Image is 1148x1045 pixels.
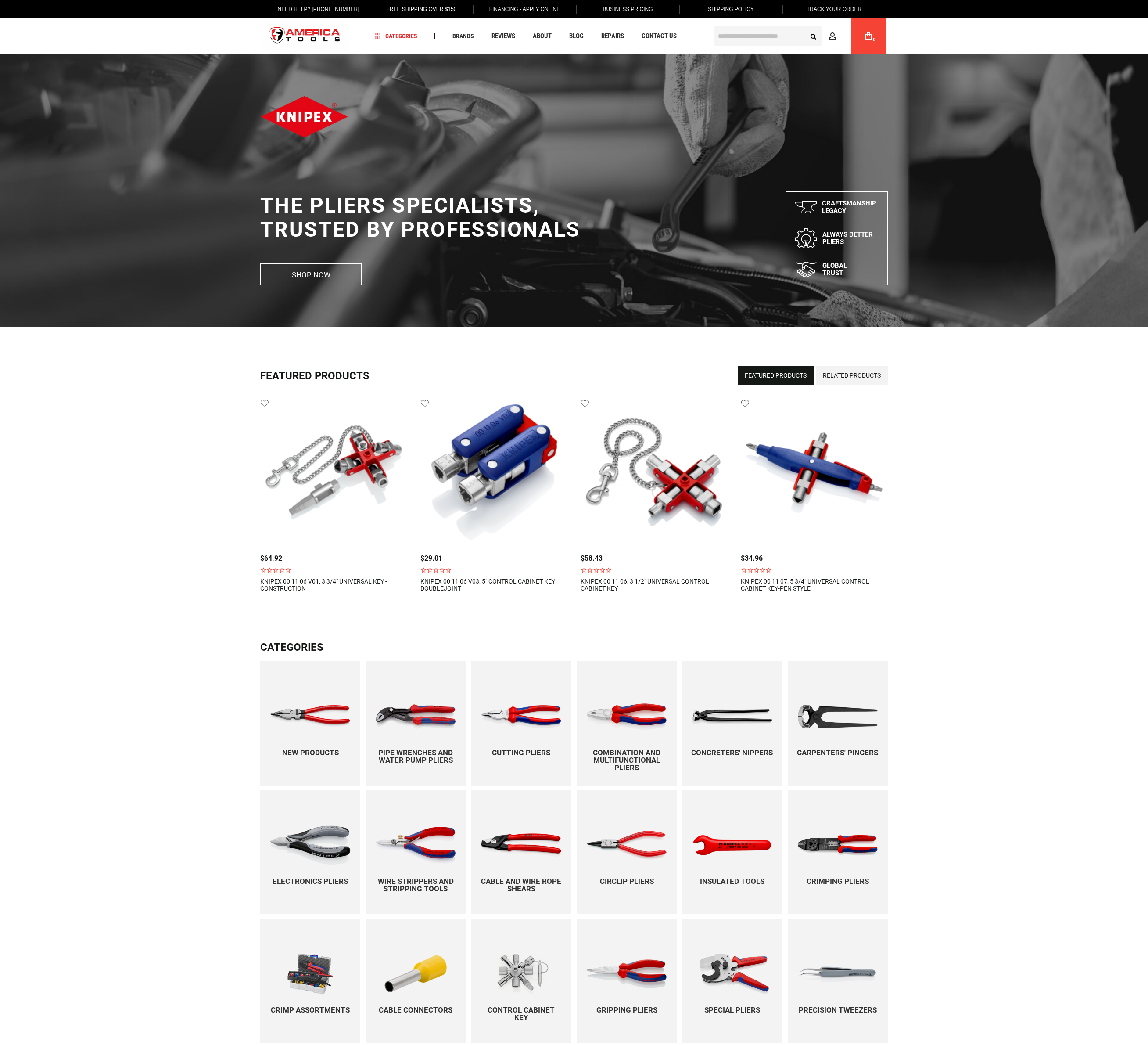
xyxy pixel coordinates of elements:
[481,937,562,1011] img: Control Cabinet Key
[638,30,681,42] a: Contact Us
[488,30,519,42] a: Reviews
[270,937,351,1011] img: Crimp Assortments
[260,95,348,138] img: Knipex logo
[577,919,677,1043] a: Gripping Pliers Gripping pliers
[788,919,888,1043] a: Precision Tweezer Precision tweezers
[696,1006,769,1014] p: Special pliers
[371,30,421,42] a: Categories
[481,679,562,754] img: Cutting Pliers
[260,919,360,1043] a: Crimp Assortments Crimp assortments
[797,966,878,982] img: Precision Tweezer
[586,808,667,883] img: Circlip Pliers
[797,808,878,883] img: Crimping Pliers
[533,33,552,40] span: About
[260,193,581,241] h1: The Pliers Specialists, Trusted by Professionals
[816,366,888,385] a: Related products
[822,200,879,215] p: Craftsmanship Legacy
[273,749,348,757] p: New products
[366,749,466,764] p: Pipe wrenches and water pump pliers
[581,567,728,573] span: Rated 0.0 out of 5 stars 0 reviews
[471,1006,571,1021] p: Control cabinet key
[262,20,348,53] img: America Tools
[483,749,559,757] p: Cutting pliers
[577,661,677,786] a: Combination and multifunctional pliers Combination and multifunctional pliers
[471,661,571,786] a: Cutting Pliers Cutting pliers
[260,661,360,786] a: New Products New products
[586,679,667,754] img: Combination and multifunctional pliers
[491,33,515,40] span: Reviews
[873,37,875,42] span: 0
[270,808,351,883] img: Electronics Pliers
[741,567,888,573] span: Rated 0.0 out of 5 stars 0 reviews
[529,30,556,42] a: About
[260,578,407,592] a: KNIPEX 00 11 06 V01, 3 3/4" UNIVERSAL KEY - CONSTRUCTION
[822,270,847,277] span: Trust
[471,878,571,893] p: Cable and wire rope shears
[471,919,571,1043] a: Control Cabinet Key Control cabinet key
[692,937,773,1011] img: Special Pliers
[788,790,888,914] a: Crimping Pliers Crimping pliers
[260,790,360,914] a: Electronics Pliers Electronics pliers
[420,578,567,592] a: KNIPEX 00 11 06 V03, 5" CONTROL CABINET KEY DOUBLEJOINT
[738,366,814,385] a: Featured Products
[682,919,782,1043] a: Special Pliers Special pliers
[682,790,782,914] a: Insulated tools Insulated tools
[260,567,407,573] span: Rated 0.0 out of 5 stars 0 reviews
[682,749,782,757] p: Concreters' nippers
[262,1006,359,1014] p: Crimp assortments
[262,20,348,53] a: store logo
[581,578,728,592] a: KNIPEX 00 11 06, 3 1/2" UNIVERSAL CONTROL CABINET KEY
[260,642,888,652] h2: Categories
[692,709,773,724] img: Concreters' Nippers
[805,28,822,44] button: Search
[577,749,677,771] p: Combination and multifunctional pliers
[366,790,466,914] a: Wire Strippers And Stripping Tools Wire strippers and stripping tools
[270,705,351,729] img: New Products
[366,878,466,893] p: Wire strippers and stripping tools
[420,554,442,562] span: $29.01
[588,1006,666,1014] p: Gripping pliers
[741,554,763,562] span: $34.96
[586,959,667,988] img: Gripping Pliers
[642,33,677,40] span: Contact Us
[366,919,466,1043] a: Cable Connectorss Cable connectors
[565,30,588,42] a: Blog
[375,937,456,1011] img: Cable Connectorss
[601,33,624,40] span: Repairs
[452,33,474,39] span: Brands
[860,18,877,54] a: 0
[788,749,887,757] p: Carpenters' pincers
[692,808,773,883] img: Insulated tools
[797,705,878,728] img: Carpenters' Pincers
[370,1006,461,1014] p: Cable connectors
[569,33,584,40] span: Blog
[790,1006,886,1014] p: Precision tweezers
[591,878,663,885] p: Circlip pliers
[682,661,782,786] a: Concreters' Nippers Concreters' nippers
[788,661,888,786] a: Carpenters' Pincers Carpenters' pincers
[366,661,466,786] a: Pipe Wrenches and Water Pump Pliers Pipe wrenches and water pump pliers
[375,33,417,39] span: Categories
[264,878,357,885] p: Electronics pliers
[798,878,878,885] p: Crimping pliers
[448,30,478,42] a: Brands
[708,6,754,12] span: Shipping Policy
[260,263,362,285] a: Shop now
[691,878,773,885] p: Insulated tools
[597,30,628,42] a: Repairs
[260,554,282,562] span: $64.92
[375,808,456,883] img: Wire Strippers And Stripping Tools
[822,231,879,246] p: Always better pliers
[741,578,888,592] a: KNIPEX 00 11 07, 5 3/4" UNIVERSAL CONTROL CABINET KEY-PEN STYLE
[375,704,456,729] img: Pipe Wrenches and Water Pump Pliers
[481,808,562,883] img: Cable And Wire Rope Shears
[581,554,603,562] span: $58.43
[471,790,571,914] a: Cable And Wire Rope Shears Cable and wire rope shears
[822,262,847,270] span: Global
[260,371,888,381] h2: featured products
[577,790,677,914] a: Circlip Pliers Circlip pliers
[420,567,567,573] span: Rated 0.0 out of 5 stars 0 reviews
